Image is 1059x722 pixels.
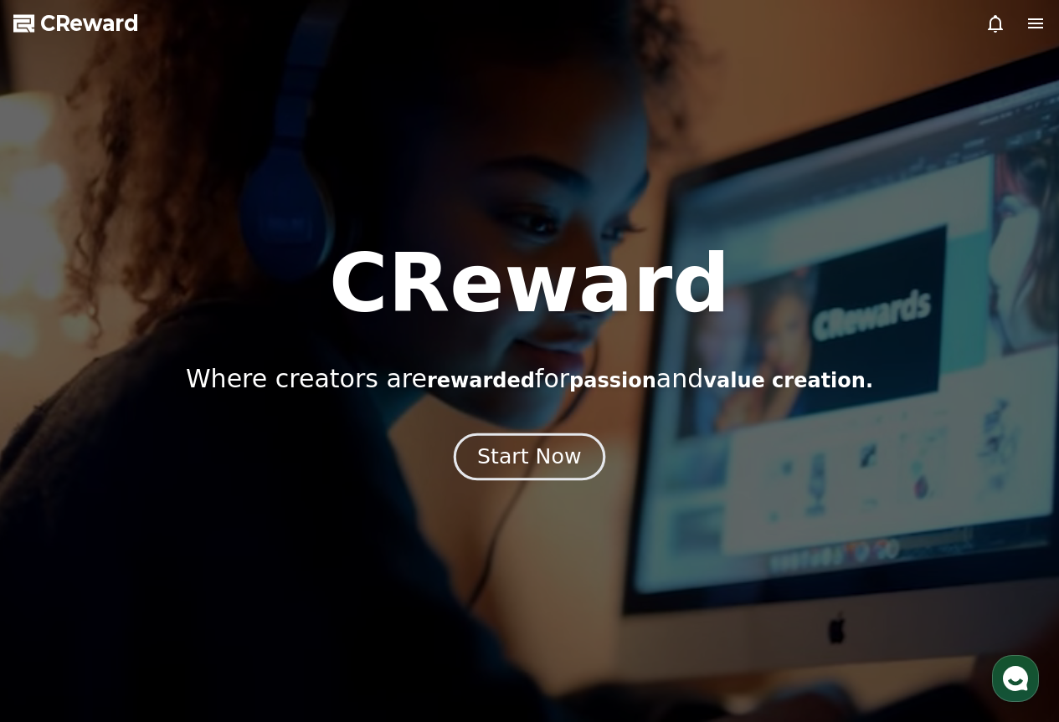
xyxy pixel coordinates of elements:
h1: CReward [329,243,730,324]
a: Home [5,530,111,572]
span: rewarded [427,369,535,392]
button: Start Now [454,433,605,480]
p: Where creators are for and [186,364,873,394]
span: CReward [40,10,139,37]
span: passion [569,369,656,392]
span: Messages [139,556,188,570]
span: value creation. [703,369,873,392]
span: Home [43,556,72,569]
div: Start Now [477,443,581,471]
a: Messages [111,530,216,572]
a: Settings [216,530,321,572]
span: Settings [248,556,289,569]
a: CReward [13,10,139,37]
a: Start Now [457,451,602,467]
